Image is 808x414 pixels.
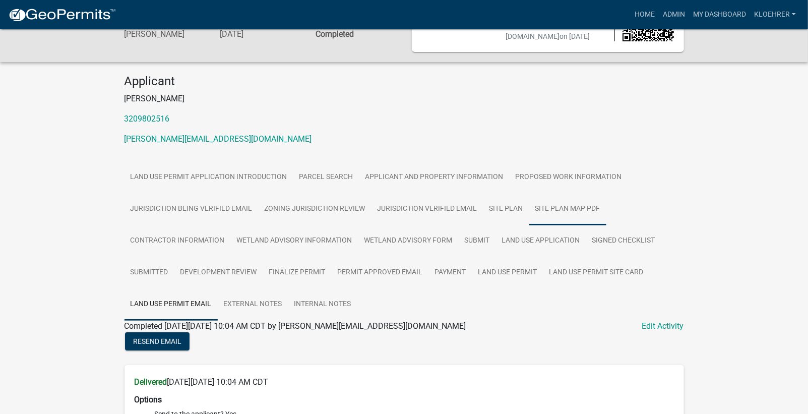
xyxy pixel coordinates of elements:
a: Development Review [174,257,263,289]
a: Home [631,5,659,24]
a: Zoning Jurisdiction Review [259,193,371,225]
a: Jurisdiction verified email [371,193,483,225]
a: External Notes [218,288,288,321]
h6: [PERSON_NAME] [125,29,205,39]
a: Finalize Permit [263,257,332,289]
span: Resend Email [133,337,181,345]
a: Internal Notes [288,288,357,321]
a: [PERSON_NAME][EMAIL_ADDRESS][DOMAIN_NAME] [125,134,312,144]
span: Completed [DATE][DATE] 10:04 AM CDT by [PERSON_NAME][EMAIL_ADDRESS][DOMAIN_NAME] [125,321,466,331]
button: Resend Email [125,332,190,350]
strong: Delivered [135,377,167,387]
a: Wetland Advisory Form [358,225,459,257]
a: 3209802516 [125,114,170,124]
a: Land Use Permit [472,257,543,289]
a: Permit Approved Email [332,257,429,289]
a: Payment [429,257,472,289]
a: Land Use Application [496,225,586,257]
a: Submit [459,225,496,257]
a: Site Plan Map PDF [529,193,606,225]
a: Contractor Information [125,225,231,257]
a: Site Plan [483,193,529,225]
strong: Completed [316,29,354,39]
a: Signed Checklist [586,225,661,257]
a: Land Use Permit Email [125,288,218,321]
a: Land Use Permit Site Card [543,257,650,289]
a: Edit Activity [642,320,684,332]
h4: Applicant [125,74,684,89]
strong: Options [135,395,162,404]
h6: [DATE] [220,29,300,39]
a: Submitted [125,257,174,289]
a: Parcel search [293,161,359,194]
a: My Dashboard [689,5,750,24]
a: Jurisdiction Being Verified Email [125,193,259,225]
a: Wetland Advisory Information [231,225,358,257]
a: Proposed Work Information [510,161,628,194]
a: kloehrer [750,5,800,24]
a: Admin [659,5,689,24]
h6: [DATE][DATE] 10:04 AM CDT [135,377,674,387]
a: Land Use Permit Application Introduction [125,161,293,194]
p: [PERSON_NAME] [125,93,684,105]
a: Applicant and Property Information [359,161,510,194]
